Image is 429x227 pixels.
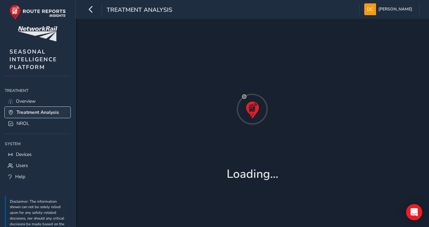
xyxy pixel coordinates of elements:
[18,26,57,41] img: customer logo
[17,109,59,116] span: Treatment Analysis
[364,3,414,15] button: [PERSON_NAME]
[5,139,70,149] div: System
[364,3,376,15] img: diamond-layout
[15,173,25,180] span: Help
[9,48,57,71] span: SEASONAL INTELLIGENCE PLATFORM
[5,149,70,160] a: Devices
[5,160,70,171] a: Users
[16,98,36,104] span: Overview
[9,5,66,20] img: rr logo
[5,118,70,129] a: NROL
[5,96,70,107] a: Overview
[406,204,422,220] div: Open Intercom Messenger
[227,167,278,181] h1: Loading...
[5,86,70,96] div: Treatment
[17,120,29,127] span: NROL
[107,6,172,15] span: Treatment Analysis
[16,162,28,169] span: Users
[5,107,70,118] a: Treatment Analysis
[5,171,70,182] a: Help
[16,151,32,158] span: Devices
[378,3,412,15] span: [PERSON_NAME]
